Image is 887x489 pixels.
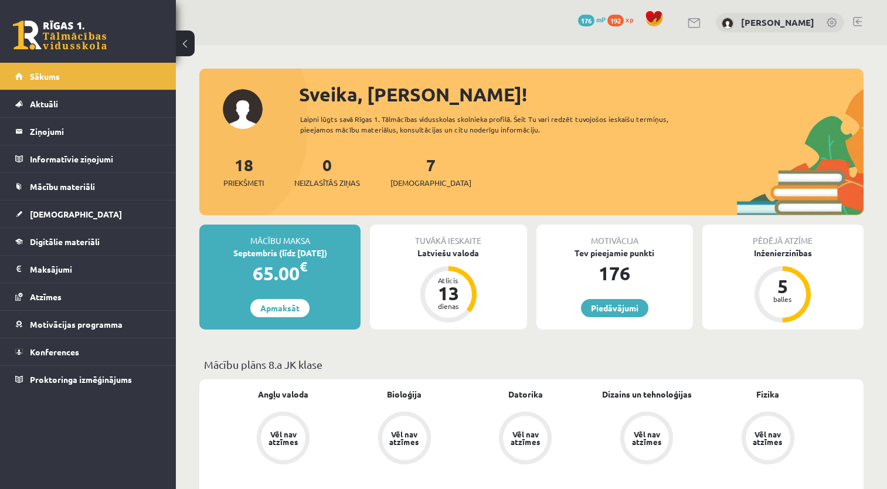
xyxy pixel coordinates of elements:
[15,256,161,283] a: Maksājumi
[390,154,471,189] a: 7[DEMOGRAPHIC_DATA]
[223,412,344,467] a: Vēl nav atzīmes
[199,259,361,287] div: 65.00
[30,145,161,172] legend: Informatīvie ziņojumi
[630,430,663,446] div: Vēl nav atzīmes
[344,412,465,467] a: Vēl nav atzīmes
[388,430,421,446] div: Vēl nav atzīmes
[536,225,693,247] div: Motivācija
[756,388,779,400] a: Fizika
[741,16,814,28] a: [PERSON_NAME]
[702,247,864,259] div: Inženierzinības
[15,173,161,200] a: Mācību materiāli
[431,277,466,284] div: Atlicis
[15,338,161,365] a: Konferences
[370,225,526,247] div: Tuvākā ieskaite
[30,347,79,357] span: Konferences
[596,15,606,24] span: mP
[607,15,624,26] span: 192
[586,412,708,467] a: Vēl nav atzīmes
[30,236,100,247] span: Digitālie materiāli
[536,247,693,259] div: Tev pieejamie punkti
[13,21,107,50] a: Rīgas 1. Tālmācības vidusskola
[15,311,161,338] a: Motivācijas programma
[578,15,594,26] span: 176
[509,430,542,446] div: Vēl nav atzīmes
[300,258,307,275] span: €
[30,209,122,219] span: [DEMOGRAPHIC_DATA]
[30,71,60,81] span: Sākums
[15,90,161,117] a: Aktuāli
[390,177,471,189] span: [DEMOGRAPHIC_DATA]
[15,118,161,145] a: Ziņojumi
[370,247,526,259] div: Latviešu valoda
[707,412,828,467] a: Vēl nav atzīmes
[294,154,360,189] a: 0Neizlasītās ziņas
[30,319,123,330] span: Motivācijas programma
[15,201,161,227] a: [DEMOGRAPHIC_DATA]
[602,388,692,400] a: Dizains un tehnoloģijas
[607,15,639,24] a: 192 xp
[30,374,132,385] span: Proktoringa izmēģinājums
[702,247,864,324] a: Inženierzinības 5 balles
[15,366,161,393] a: Proktoringa izmēģinājums
[30,256,161,283] legend: Maksājumi
[15,228,161,255] a: Digitālie materiāli
[702,225,864,247] div: Pēdējā atzīme
[15,145,161,172] a: Informatīvie ziņojumi
[465,412,586,467] a: Vēl nav atzīmes
[223,177,264,189] span: Priekšmeti
[267,430,300,446] div: Vēl nav atzīmes
[15,63,161,90] a: Sākums
[370,247,526,324] a: Latviešu valoda Atlicis 13 dienas
[30,118,161,145] legend: Ziņojumi
[626,15,633,24] span: xp
[752,430,784,446] div: Vēl nav atzīmes
[223,154,264,189] a: 18Priekšmeti
[578,15,606,24] a: 176 mP
[30,291,62,302] span: Atzīmes
[431,303,466,310] div: dienas
[30,181,95,192] span: Mācību materiāli
[30,99,58,109] span: Aktuāli
[765,296,800,303] div: balles
[15,283,161,310] a: Atzīmes
[581,299,648,317] a: Piedāvājumi
[299,80,864,108] div: Sveika, [PERSON_NAME]!
[431,284,466,303] div: 13
[536,259,693,287] div: 176
[204,356,859,372] p: Mācību plāns 8.a JK klase
[387,388,422,400] a: Bioloģija
[199,247,361,259] div: Septembris (līdz [DATE])
[300,114,699,135] div: Laipni lūgts savā Rīgas 1. Tālmācības vidusskolas skolnieka profilā. Šeit Tu vari redzēt tuvojošo...
[199,225,361,247] div: Mācību maksa
[250,299,310,317] a: Apmaksāt
[294,177,360,189] span: Neizlasītās ziņas
[508,388,543,400] a: Datorika
[258,388,308,400] a: Angļu valoda
[722,18,733,29] img: Valērija Kožemjakina
[765,277,800,296] div: 5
